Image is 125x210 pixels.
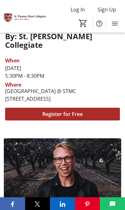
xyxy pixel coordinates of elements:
[5,95,76,103] div: [STREET_ADDRESS]
[66,4,90,15] button: Log In
[5,32,120,49] p: By: St. [PERSON_NAME] Collegiate
[77,18,89,29] button: Cart
[5,108,120,120] button: Register for Free
[71,6,85,13] span: Log In
[5,64,120,80] div: [DATE] 5:30PM - 8:30PM
[108,17,121,30] button: Menu
[100,197,125,210] button: SMS
[5,57,20,64] div: When
[25,197,50,210] button: X
[93,4,121,15] button: Sign Up
[50,197,75,210] button: LinkedIn
[98,6,116,13] span: Sign Up
[5,82,21,87] div: Where
[75,197,100,210] button: Pinterest
[4,138,121,205] img: undefined
[93,17,106,30] button: Help
[42,110,83,118] span: Register for Free
[5,87,76,95] div: [GEOGRAPHIC_DATA] @ STMC
[4,4,46,28] img: St. Thomas More Collegiate #2's Logo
